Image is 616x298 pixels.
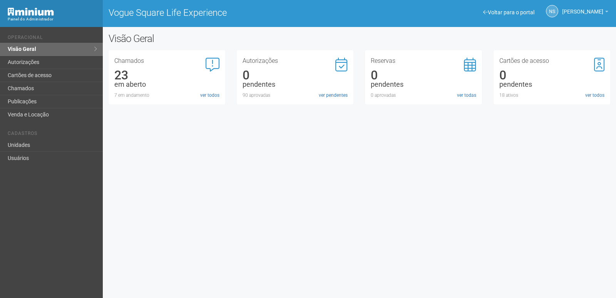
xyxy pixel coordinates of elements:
[243,92,348,99] div: 90 aprovadas
[243,72,348,79] div: 0
[499,58,604,64] h3: Cartões de acesso
[499,72,604,79] div: 0
[457,92,476,99] a: ver todas
[499,81,604,88] div: pendentes
[371,58,476,64] h3: Reservas
[114,72,219,79] div: 23
[562,1,603,15] span: Nicolle Silva
[499,92,604,99] div: 18 ativos
[562,10,608,16] a: [PERSON_NAME]
[371,81,476,88] div: pendentes
[200,92,219,99] a: ver todos
[243,81,348,88] div: pendentes
[8,8,54,16] img: Minium
[546,5,558,17] a: NS
[8,35,97,43] li: Operacional
[371,92,476,99] div: 0 aprovadas
[319,92,348,99] a: ver pendentes
[8,131,97,139] li: Cadastros
[243,58,348,64] h3: Autorizações
[585,92,604,99] a: ver todos
[114,92,219,99] div: 7 em andamento
[109,33,311,44] h2: Visão Geral
[8,16,97,23] div: Painel do Administrador
[114,58,219,64] h3: Chamados
[114,81,219,88] div: em aberto
[371,72,476,79] div: 0
[483,9,534,15] a: Voltar para o portal
[109,8,354,18] h1: Vogue Square Life Experience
